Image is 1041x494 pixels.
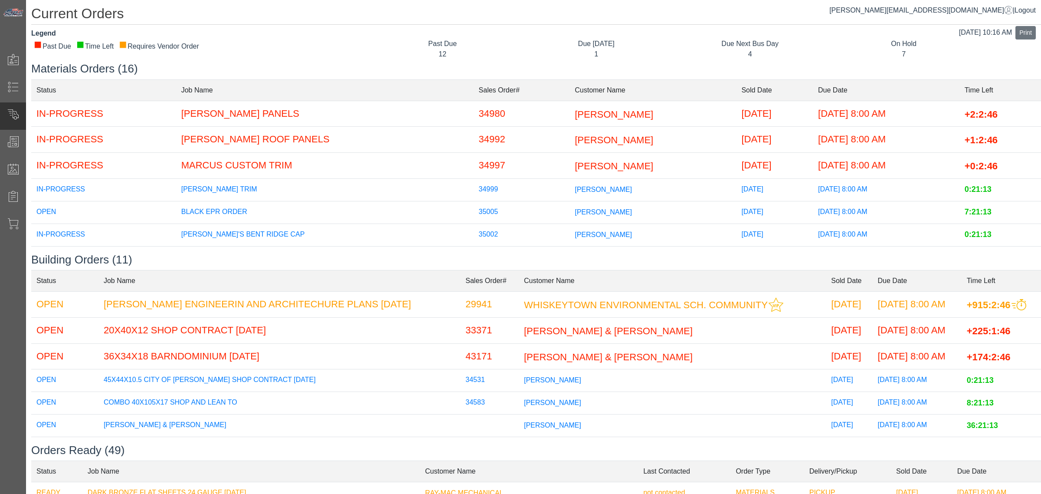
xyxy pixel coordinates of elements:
span: +225:1:46 [967,326,1011,336]
div: 12 [372,49,513,59]
h3: Orders Ready (49) [31,444,1041,457]
td: 34980 [474,101,570,127]
span: [PERSON_NAME] [575,185,632,193]
h3: Materials Orders (16) [31,62,1041,76]
td: OPEN [31,415,98,437]
td: IN-PROGRESS [31,224,176,246]
td: [PERSON_NAME] ROOF PANELS [176,127,474,153]
td: [DATE] 8:00 AM [873,369,962,392]
span: 0:21:13 [965,231,992,239]
td: [PERSON_NAME]'S BENT RIDGE CAP [176,224,474,246]
td: Status [31,461,82,482]
div: ■ [34,41,42,47]
td: [PERSON_NAME] & [PERSON_NAME] [98,415,460,437]
span: [PERSON_NAME] & [PERSON_NAME] [524,326,693,336]
td: 36X34X18 BARNDOMINIUM [DATE] [98,343,460,369]
div: Due [DATE] [526,39,666,49]
td: [DATE] 8:00 AM [873,392,962,415]
td: OPEN [31,369,98,392]
td: Due Date [813,79,959,101]
td: [PERSON_NAME] [98,437,460,460]
td: [DATE] 8:00 AM [813,201,959,224]
img: Metals Direct Inc Logo [3,8,24,17]
button: Print [1015,26,1036,40]
span: +1:2:46 [965,135,998,145]
div: ■ [119,41,127,47]
td: [DATE] [736,201,813,224]
td: Due Date [873,270,962,291]
td: 34997 [474,152,570,178]
td: BLACK EPR ORDER [176,201,474,224]
span: [PERSON_NAME] [524,422,581,429]
td: COMBO 40X105X17 SHOP AND LEAN TO [98,392,460,415]
td: [DATE] [736,178,813,201]
td: IN-PROGRESS [31,178,176,201]
span: [PERSON_NAME] [575,135,653,145]
td: IN-PROGRESS [31,101,176,127]
td: [PERSON_NAME] PANELS [176,101,474,127]
td: [DATE] 8:00 AM [813,246,959,269]
span: Logout [1015,7,1036,14]
td: [DATE] [736,101,813,127]
span: 0:21:13 [967,376,994,385]
td: Status [31,79,176,101]
span: [PERSON_NAME] [524,376,581,384]
td: 33371 [460,317,519,343]
h3: Building Orders (11) [31,253,1041,267]
td: Time Left [959,79,1041,101]
td: OPEN [31,317,98,343]
span: [PERSON_NAME] [575,109,653,119]
td: Due Date [952,461,1041,482]
td: 35005 [474,201,570,224]
div: Past Due [34,41,71,52]
img: This order should be prioritized [1012,299,1026,311]
td: 29941 [460,291,519,317]
td: Job Name [82,461,420,482]
td: MARCUS CUSTOM TRIM [176,152,474,178]
td: [DATE] 8:00 AM [813,178,959,201]
td: OPEN [31,392,98,415]
img: This customer should be prioritized [769,297,783,312]
div: Past Due [372,39,513,49]
td: Sold Date [891,461,952,482]
td: [DATE] [736,246,813,269]
td: [DATE] [826,317,872,343]
td: 34999 [474,178,570,201]
td: Sales Order# [460,270,519,291]
td: Sold Date [736,79,813,101]
td: [DATE] [826,291,872,317]
span: +174:2:46 [967,351,1011,362]
td: [DATE] 8:00 AM [873,291,962,317]
td: OPEN [31,291,98,317]
td: IN-PROGRESS [31,246,176,269]
div: ■ [76,41,84,47]
td: Delivery/Pickup [804,461,891,482]
td: 34531 [460,369,519,392]
a: [PERSON_NAME][EMAIL_ADDRESS][DOMAIN_NAME] [829,7,1013,14]
span: [PERSON_NAME] & [PERSON_NAME] [524,351,693,362]
td: Customer Name [420,461,638,482]
span: +915:2:46 [967,299,1011,310]
td: [DATE] [826,369,872,392]
strong: Legend [31,30,56,37]
div: On Hold [833,39,974,49]
td: 34801 [460,437,519,460]
span: [PERSON_NAME] [575,161,653,171]
td: [DATE] 8:00 AM [813,152,959,178]
td: OPEN [31,343,98,369]
span: [DATE] 10:16 AM [959,29,1012,36]
span: 0:21:13 [965,185,992,194]
span: WHISKEYTOWN ENVIRONMENTAL SCH. COMMUNITY [524,299,768,310]
td: [DATE] 8:00 AM [873,437,962,460]
td: [DATE] [826,343,872,369]
span: 36:21:13 [967,421,998,430]
span: 7:21:13 [965,208,992,217]
td: IN-PROGRESS [31,152,176,178]
td: [DATE] [826,437,872,460]
td: Status [31,270,98,291]
td: Job Name [98,270,460,291]
td: [DATE] [826,392,872,415]
td: [DATE] 8:00 AM [873,415,962,437]
td: [DATE] 8:00 AM [873,317,962,343]
span: [PERSON_NAME] [524,399,581,406]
